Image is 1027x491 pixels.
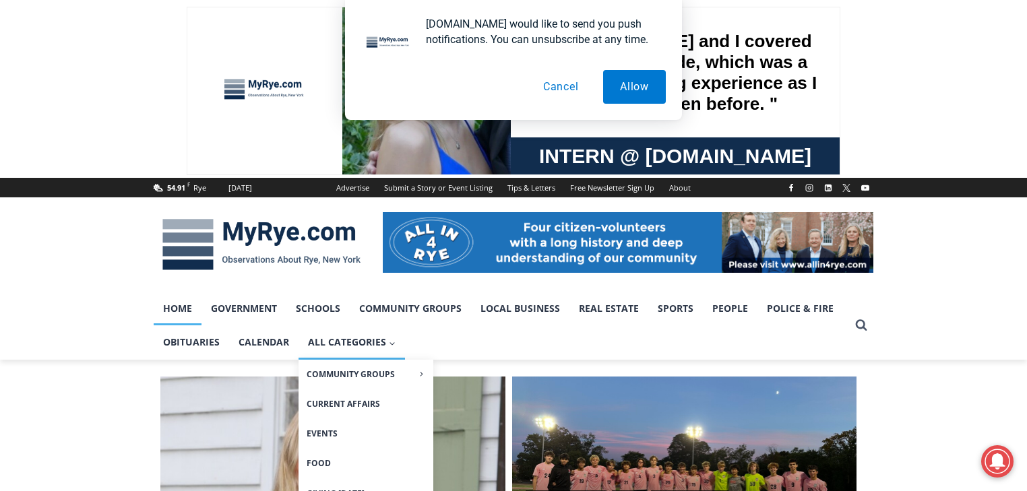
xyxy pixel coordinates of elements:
div: Co-sponsored by Westchester County Parks [142,40,195,110]
a: YouTube [857,180,873,196]
a: Sports [648,292,703,325]
a: [PERSON_NAME] Read Sanctuary Fall Fest: [DATE] [1,134,201,168]
a: Home [154,292,201,325]
a: Intern @ [DOMAIN_NAME] [324,131,653,168]
a: Linkedin [820,180,836,196]
div: 6 [158,114,164,127]
img: MyRye.com [154,209,369,280]
a: Food [299,449,433,478]
a: About [662,178,698,197]
img: s_800_29ca6ca9-f6cc-433c-a631-14f6620ca39b.jpeg [1,1,134,134]
a: Advertise [329,178,377,197]
div: [DOMAIN_NAME] would like to send you push notifications. You can unsubscribe at any time. [415,16,666,47]
a: Tips & Letters [500,178,563,197]
a: Local Business [471,292,569,325]
a: Calendar [229,325,299,359]
nav: Secondary Navigation [329,178,698,197]
a: Government [201,292,286,325]
a: Current Affairs [299,389,433,418]
button: Child menu of Community Groups [299,360,433,389]
button: Child menu of All Categories [299,325,405,359]
a: Instagram [801,180,817,196]
button: Allow [603,70,666,104]
div: "[PERSON_NAME] and I covered the [DATE] Parade, which was a really eye opening experience as I ha... [340,1,637,131]
a: People [703,292,757,325]
a: Real Estate [569,292,648,325]
div: / [151,114,154,127]
h4: [PERSON_NAME] Read Sanctuary Fall Fest: [DATE] [11,135,179,166]
span: 54.91 [167,183,185,193]
img: All in for Rye [383,212,873,273]
a: Submit a Story or Event Listing [377,178,500,197]
div: [DATE] [228,182,252,194]
div: Rye [193,182,206,194]
a: Obituaries [154,325,229,359]
button: View Search Form [849,313,873,337]
span: Intern @ [DOMAIN_NAME] [352,134,625,164]
a: Free Newsletter Sign Up [563,178,662,197]
nav: Primary Navigation [154,292,849,360]
a: Facebook [783,180,799,196]
a: X [838,180,854,196]
button: Cancel [526,70,596,104]
a: Events [299,419,433,448]
a: Community Groups [350,292,471,325]
div: 1 [142,114,148,127]
img: notification icon [361,16,415,70]
a: Schools [286,292,350,325]
a: Police & Fire [757,292,843,325]
span: F [187,181,190,188]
